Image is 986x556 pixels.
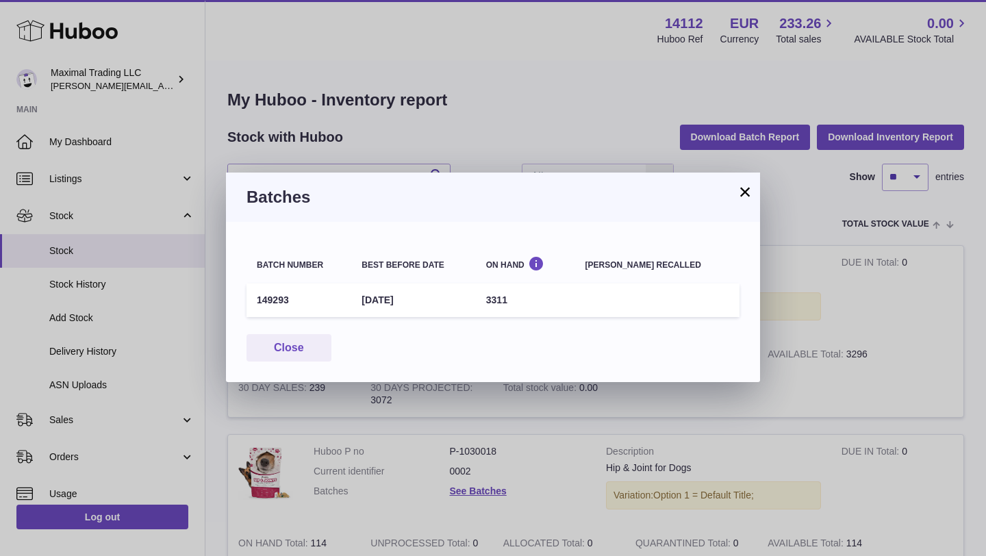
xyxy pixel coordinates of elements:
div: Domain: [DOMAIN_NAME] [36,36,151,47]
div: Best before date [362,261,465,270]
h3: Batches [246,186,739,208]
td: 3311 [476,283,575,317]
td: 149293 [246,283,351,317]
div: On Hand [486,256,565,269]
img: tab_domain_overview_orange.svg [37,79,48,90]
button: Close [246,334,331,362]
div: Domain Overview [52,81,123,90]
div: v 4.0.25 [38,22,67,33]
td: [DATE] [351,283,475,317]
div: [PERSON_NAME] recalled [585,261,729,270]
button: × [737,184,753,200]
img: tab_keywords_by_traffic_grey.svg [136,79,147,90]
img: website_grey.svg [22,36,33,47]
div: Keywords by Traffic [151,81,231,90]
img: logo_orange.svg [22,22,33,33]
div: Batch number [257,261,341,270]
